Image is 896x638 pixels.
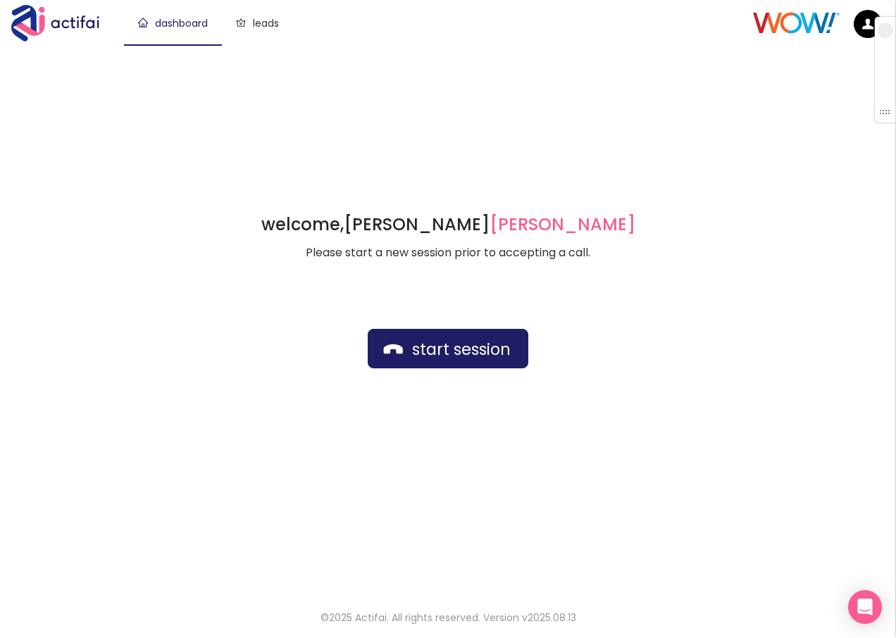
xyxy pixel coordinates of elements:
strong: [PERSON_NAME] [344,213,635,236]
h1: welcome, [261,213,635,236]
div: Open Intercom Messenger [848,590,882,624]
img: Client Logo [753,12,840,34]
a: dashboard [138,16,208,30]
img: Actifai Logo [11,5,113,42]
button: start session [368,329,528,368]
span: [PERSON_NAME] [490,213,635,236]
a: leads [236,16,279,30]
p: Please start a new session prior to accepting a call. [261,244,635,261]
img: default.png [854,10,882,38]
